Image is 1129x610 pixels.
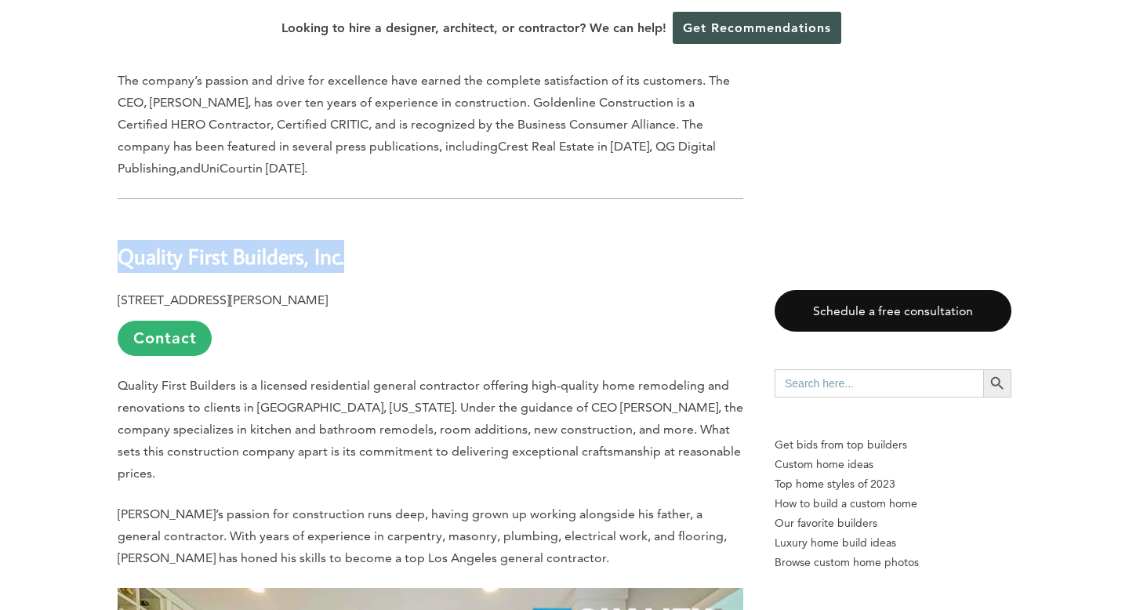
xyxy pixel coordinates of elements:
[118,292,328,307] b: [STREET_ADDRESS][PERSON_NAME]
[118,139,716,176] span: Crest Real Estate in [DATE], QG Digital Publishing,
[775,494,1011,514] a: How to build a custom home
[775,435,1011,455] p: Get bids from top builders
[775,474,1011,494] a: Top home styles of 2023
[180,161,201,176] span: and
[989,375,1006,392] svg: Search
[775,514,1011,533] a: Our favorite builders
[775,369,983,398] input: Search here...
[775,455,1011,474] a: Custom home ideas
[118,73,730,154] span: The company’s passion and drive for excellence have earned the complete satisfaction of its custo...
[775,553,1011,572] a: Browse custom home photos
[118,321,212,356] a: Contact
[201,161,252,176] span: UniCourt
[118,378,743,481] span: Quality First Builders is a licensed residential general contractor offering high-quality home re...
[118,507,727,565] span: [PERSON_NAME]’s passion for construction runs deep, having grown up working alongside his father,...
[118,242,344,270] b: Quality First Builders, Inc.
[252,161,307,176] span: in [DATE].
[673,12,841,44] a: Get Recommendations
[775,290,1011,332] a: Schedule a free consultation
[775,533,1011,553] a: Luxury home build ideas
